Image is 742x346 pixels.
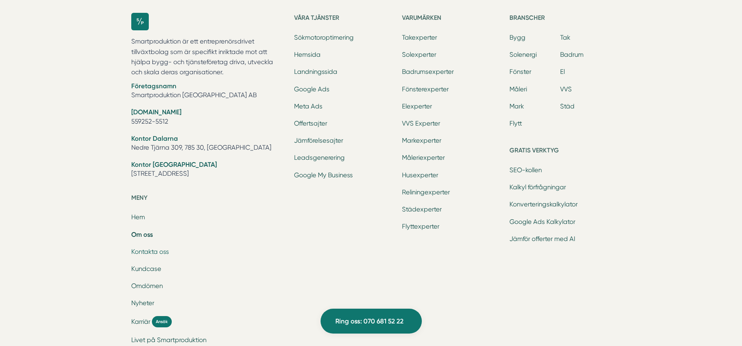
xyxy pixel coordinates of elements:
a: Solenergi [509,51,537,58]
a: Flyttexperter [402,223,439,230]
h5: Våra tjänster [294,13,395,25]
a: Offertsajter [294,120,327,127]
li: 559252-5512 [131,108,285,128]
a: Google My Business [294,171,353,179]
a: Markexperter [402,137,441,144]
a: Livet på Smartproduktion [131,336,206,344]
a: Konverteringskalkylator [509,201,578,208]
h5: Branscher [509,13,611,25]
strong: Kontor Dalarna [131,135,178,142]
a: Leadsgenerering [294,154,345,161]
a: Jämförelsesajter [294,137,343,144]
a: Reliningexperter [402,189,450,196]
a: VVS [560,86,572,93]
a: Husexperter [402,171,438,179]
a: Badrumsexperter [402,68,454,75]
a: Tak [560,34,570,41]
a: Flytt [509,120,522,127]
a: Meta Ads [294,103,323,110]
a: Solexperter [402,51,436,58]
a: Måleri [509,86,527,93]
a: Karriär Ansök [131,316,285,327]
a: Google Ads [294,86,330,93]
a: Hem [131,213,145,221]
a: Badrum [560,51,583,58]
h5: Gratis verktyg [509,145,611,158]
a: Ring oss: 070 681 52 22 [321,309,422,334]
li: [STREET_ADDRESS] [131,160,285,180]
a: El [560,68,565,75]
a: Nyheter [131,299,154,307]
h5: Varumärken [402,13,503,25]
a: Städ [560,103,575,110]
li: Smartproduktion [GEOGRAPHIC_DATA] AB [131,82,285,101]
a: Fönster [509,68,531,75]
span: Ring oss: 070 681 52 22 [335,316,404,327]
a: Om oss [131,231,153,238]
a: SEO-kollen [509,166,542,174]
a: Elexperter [402,103,432,110]
a: Takexperter [402,34,437,41]
p: Smartproduktion är ett entreprenörsdrivet tillväxtbolag som är specifikt inriktade mot att hjälpa... [131,37,285,78]
a: Landningssida [294,68,337,75]
a: Måleriexperter [402,154,445,161]
a: Bygg [509,34,525,41]
strong: [DOMAIN_NAME] [131,108,182,116]
h5: Meny [131,193,285,205]
li: Nedre Tjärna 309, 785 30, [GEOGRAPHIC_DATA] [131,134,285,154]
span: Ansök [152,316,172,327]
strong: Företagsnamn [131,82,176,90]
a: Kontakta oss [131,248,169,255]
a: Kalkyl förfrågningar [509,183,566,191]
a: Hemsida [294,51,321,58]
strong: Kontor [GEOGRAPHIC_DATA] [131,161,217,168]
a: Städexperter [402,206,442,213]
a: Kundcase [131,265,161,273]
span: Karriär [131,317,150,326]
a: VVS Experter [402,120,440,127]
a: Jämför offerter med AI [509,235,575,243]
a: Sökmotoroptimering [294,34,354,41]
a: Fönsterexperter [402,86,449,93]
a: Mark [509,103,524,110]
a: Google Ads Kalkylator [509,218,575,225]
a: Omdömen [131,282,163,290]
